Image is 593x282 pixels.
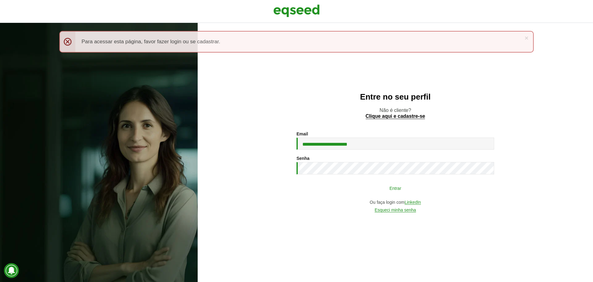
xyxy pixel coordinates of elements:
div: Para acessar esta página, favor fazer login ou se cadastrar. [59,31,534,53]
h2: Entre no seu perfil [210,92,581,101]
a: × [525,35,528,41]
div: Ou faça login com [296,200,494,205]
p: Não é cliente? [210,107,581,119]
label: Senha [296,156,309,160]
label: Email [296,132,308,136]
a: LinkedIn [405,200,421,205]
a: Clique aqui e cadastre-se [366,114,425,119]
button: Entrar [315,182,476,194]
a: Esqueci minha senha [375,208,416,212]
img: EqSeed Logo [273,3,320,19]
